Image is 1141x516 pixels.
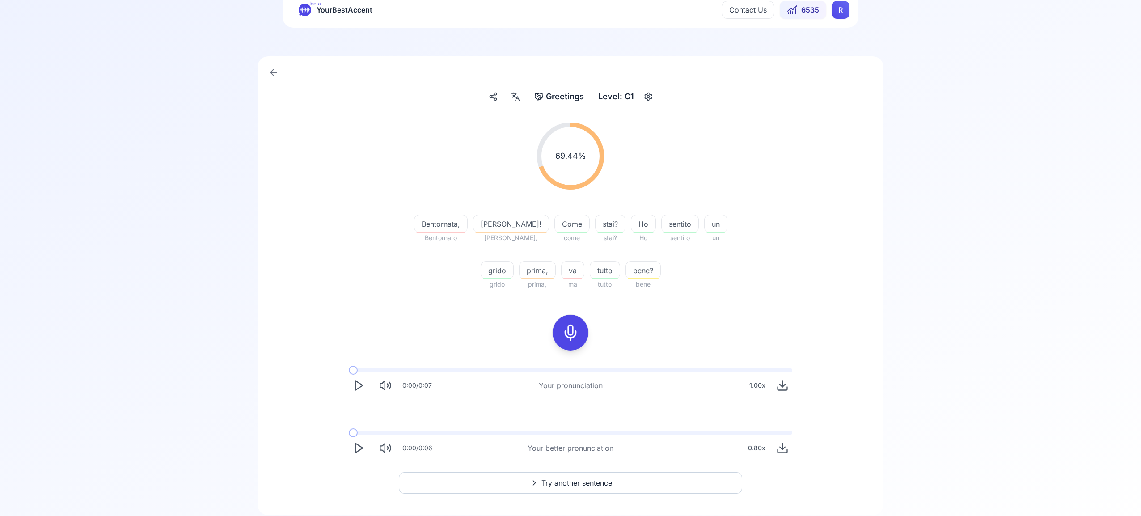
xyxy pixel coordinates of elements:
span: stai? [596,219,625,229]
span: Greetings [546,90,584,103]
span: [PERSON_NAME]! [473,219,549,229]
button: Contact Us [722,1,774,19]
span: Ho [631,233,656,243]
span: 69.44 % [555,150,586,162]
span: tutto [590,279,620,290]
span: Come [555,219,589,229]
div: Level: C1 [595,89,638,105]
button: Greetings [531,89,587,105]
button: prima, [519,261,556,279]
button: Mute [376,376,395,395]
span: grido [481,265,513,276]
span: Bentornata, [414,219,467,229]
div: R [832,1,849,19]
button: Ho [631,215,656,233]
span: bene? [626,265,660,276]
span: [PERSON_NAME], [473,233,549,243]
span: YourBestAccent [317,4,372,16]
span: stai? [595,233,625,243]
button: bene? [625,261,661,279]
button: Download audio [773,438,792,458]
span: prima, [520,265,555,276]
button: Try another sentence [399,472,742,494]
button: un [704,215,727,233]
button: Level: C1 [595,89,655,105]
span: un [705,219,727,229]
a: betaYourBestAccent [292,4,380,16]
button: va [561,261,584,279]
span: grido [481,279,514,290]
div: 0:00 / 0:07 [402,381,432,390]
button: Mute [376,438,395,458]
div: Your better pronunciation [528,443,613,453]
button: stai? [595,215,625,233]
span: bene [625,279,661,290]
span: Bentornato [414,233,468,243]
button: Play [349,438,368,458]
span: Ho [631,219,655,229]
button: Download audio [773,376,792,395]
button: grido [481,261,514,279]
span: prima, [519,279,556,290]
span: come [554,233,590,243]
div: 0.80 x [744,439,769,457]
button: Bentornata, [414,215,468,233]
button: Come [554,215,590,233]
span: Try another sentence [541,478,612,488]
button: tutto [590,261,620,279]
span: sentito [662,219,698,229]
span: va [562,265,584,276]
div: 0:00 / 0:06 [402,444,432,453]
button: [PERSON_NAME]! [473,215,549,233]
div: Your pronunciation [539,380,603,391]
div: 1.00 x [746,376,769,394]
span: sentito [661,233,699,243]
span: 6535 [801,4,819,15]
span: un [704,233,727,243]
button: RR [832,1,849,19]
button: 6535 [780,1,826,19]
button: Play [349,376,368,395]
button: sentito [661,215,699,233]
span: tutto [590,265,620,276]
span: ma [561,279,584,290]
